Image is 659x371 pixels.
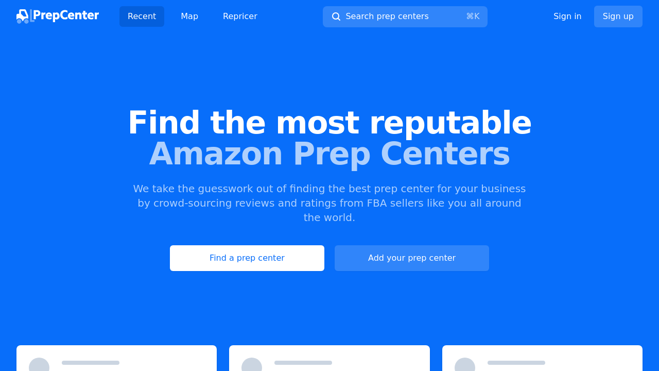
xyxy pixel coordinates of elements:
[466,11,474,21] kbd: ⌘
[215,6,266,27] a: Repricer
[594,6,643,27] a: Sign up
[170,245,324,271] a: Find a prep center
[474,11,480,21] kbd: K
[132,181,527,225] p: We take the guesswork out of finding the best prep center for your business by crowd-sourcing rev...
[172,6,206,27] a: Map
[16,138,643,169] span: Amazon Prep Centers
[323,6,488,27] button: Search prep centers⌘K
[335,245,489,271] a: Add your prep center
[16,107,643,138] span: Find the most reputable
[345,10,428,23] span: Search prep centers
[553,10,582,23] a: Sign in
[16,9,99,24] img: PrepCenter
[119,6,164,27] a: Recent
